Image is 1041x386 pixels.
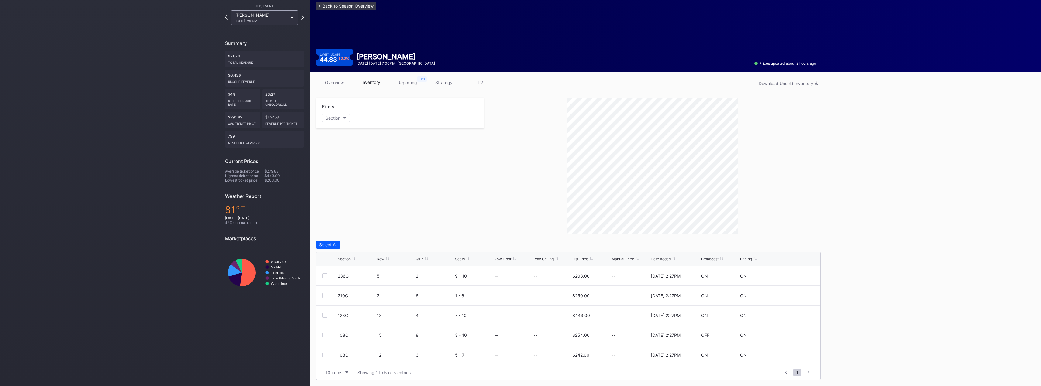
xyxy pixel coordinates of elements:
div: seat price changes [228,138,301,145]
div: OFF [701,333,709,338]
a: inventory [353,78,389,87]
div: -- [494,333,498,338]
div: [DATE] [DATE] 7:00PM | [GEOGRAPHIC_DATA] [356,61,435,66]
div: -- [494,273,498,278]
div: Highest ticket price [225,173,264,178]
div: -- [612,313,649,318]
div: 81 [225,204,304,216]
div: -- [612,333,649,338]
text: Gametime [271,282,287,285]
div: 3.3 % [341,57,349,60]
div: 8 [416,333,453,338]
svg: Chart title [225,246,304,299]
div: ON [740,352,747,357]
div: 15 [377,333,415,338]
div: ON [740,333,747,338]
div: Manual Price [612,257,634,261]
div: Filters [322,104,478,109]
div: $203.00 [572,273,590,278]
div: ON [701,293,708,298]
div: Row Floor [494,257,511,261]
div: 3 - 10 [455,333,493,338]
button: Download Unsold Inventory [756,79,821,87]
div: 3 [416,352,453,357]
div: Prices updated about 2 hours ago [754,61,816,66]
div: Showing 1 to 5 of 5 entries [357,370,411,375]
div: 4 [416,313,453,318]
div: Unsold Revenue [228,77,301,84]
div: Tickets Unsold/Sold [265,97,301,106]
div: 23/27 [262,89,304,109]
div: $242.00 [572,352,589,357]
div: 12 [377,352,415,357]
div: Revenue per ticket [265,119,301,125]
div: $203.00 [264,178,304,183]
div: -- [494,352,498,357]
div: 54% [225,89,260,109]
div: [DATE] 2:27PM [651,273,681,278]
div: 210C [338,293,375,298]
div: 128C [338,313,375,318]
div: $250.00 [572,293,590,298]
div: Lowest ticket price [225,178,264,183]
a: overview [316,78,353,87]
a: strategy [426,78,462,87]
div: -- [533,352,537,357]
div: 6 [416,293,453,298]
div: 108C [338,333,375,338]
div: Broadcast [701,257,719,261]
div: QTY [416,257,423,261]
div: $7,879 [225,51,304,67]
div: ON [740,313,747,318]
div: ON [701,313,708,318]
div: -- [533,313,537,318]
div: Weather Report [225,193,304,199]
div: Section [326,115,340,121]
div: [PERSON_NAME] [235,12,288,23]
button: Section [322,114,350,122]
div: -- [612,293,649,298]
text: StubHub [271,265,284,269]
div: Download Unsold Inventory [759,81,818,86]
div: Date Added [651,257,671,261]
div: 13 [377,313,415,318]
div: Total Revenue [228,58,301,64]
div: [DATE] [DATE] [225,216,304,220]
div: $443.00 [264,173,304,178]
div: 5 - 7 [455,352,493,357]
div: Sell Through Rate [228,97,257,106]
a: reporting [389,78,426,87]
div: Seats [455,257,465,261]
div: 2 [416,273,453,278]
div: $279.83 [264,169,304,173]
div: 2 [377,293,415,298]
div: 44.83 [320,56,349,63]
div: This Event [225,4,304,8]
div: -- [533,273,537,278]
div: Avg ticket price [228,119,257,125]
div: [DATE] 2:27PM [651,333,681,338]
div: 799 [225,131,304,148]
button: 10 items [322,368,351,377]
span: ℉ [236,204,246,216]
div: Section [338,257,351,261]
div: 1 - 6 [455,293,493,298]
div: Row Ceiling [533,257,554,261]
span: 1 [793,369,801,376]
div: 108C [338,352,375,357]
div: Row [377,257,384,261]
div: List Price [572,257,588,261]
div: $291.82 [225,112,260,128]
div: $157.58 [262,112,304,128]
div: Current Prices [225,158,304,164]
div: [DATE] 2:27PM [651,293,681,298]
div: -- [612,273,649,278]
div: -- [612,352,649,357]
a: TV [462,78,498,87]
div: Summary [225,40,304,46]
div: 5 [377,273,415,278]
text: TicketMasterResale [271,276,301,280]
div: $6,436 [225,70,304,87]
div: ON [740,293,747,298]
div: 236C [338,273,375,278]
